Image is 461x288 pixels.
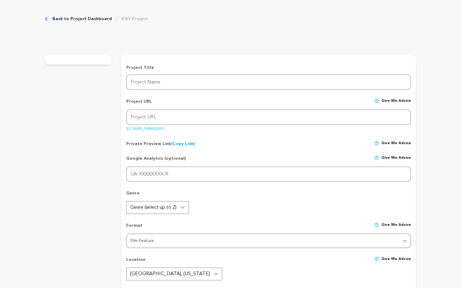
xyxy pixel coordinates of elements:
[381,141,411,147] span: Give me advice
[126,98,152,109] p: Project URL
[126,141,195,147] p: Private Preview Link
[381,257,411,268] span: Give me advice
[126,190,411,201] p: Genre
[126,222,142,233] p: Format
[126,257,145,268] p: Location
[381,222,411,233] span: Give me advice
[126,125,164,131] a: [DOMAIN_NAME][URL]
[122,16,148,22] a: Edit Project
[374,155,379,160] img: help-circle.svg
[126,155,186,166] p: Google Analytics (optional)
[374,98,379,103] img: help-circle.svg
[52,16,112,22] a: Back to Project Dashboard
[126,65,411,71] p: Project Title
[374,257,379,261] img: help-circle.svg
[45,16,148,22] div: Breadcrumb
[381,155,411,166] span: Give me advice
[126,109,411,125] input: Project URL
[171,142,195,146] a: (Copy Link)
[126,166,411,182] input: UA-XXXXXXXX-X
[374,222,379,227] img: help-circle.svg
[374,141,379,146] img: help-circle.svg
[381,98,411,109] span: Give me advice
[126,74,411,90] input: Project Name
